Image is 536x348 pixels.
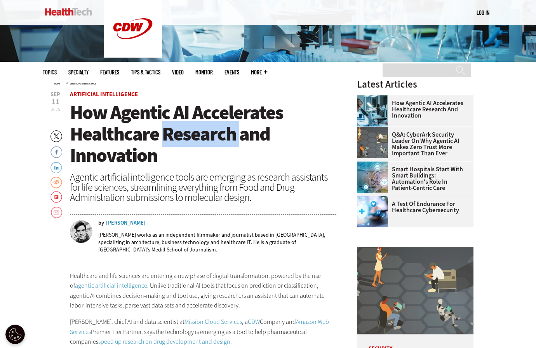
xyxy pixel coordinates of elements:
[357,201,469,213] a: A Test of Endurance for Healthcare Cybersecurity
[195,69,213,75] a: MonITor
[50,91,60,97] span: Sep
[357,127,392,133] a: Group of humans and robots accessing a network
[70,318,329,336] a: Amazon Web Services
[357,127,388,158] img: Group of humans and robots accessing a network
[104,51,162,60] a: CDW
[100,69,119,75] a: Features
[248,318,260,326] a: CDW
[131,69,160,75] a: Tips & Tactics
[357,247,473,334] img: Group of humans and robots accessing a network
[172,69,184,75] a: Video
[70,90,138,98] a: Artificial Intelligence
[5,325,25,344] button: Open Preferences
[357,166,469,191] a: Smart Hospitals Start With Smart Buildings: Automation's Role in Patient-Centric Care
[43,69,57,75] span: Topics
[357,132,469,156] a: Q&A: CyberArk Security Leader on Why Agentic AI Makes Zero Trust More Important Than Ever
[357,79,473,89] h3: Latest Articles
[477,9,489,16] a: Log in
[357,196,392,202] a: Healthcare cybersecurity
[70,172,336,202] div: Agentic artificial intelligence tools are emerging as research assistants for life sciences, stre...
[357,162,392,168] a: Smart hospital
[5,325,25,344] div: Cookie Settings
[357,95,388,127] img: scientist looks through microscope in lab
[70,220,92,243] img: nathan eddy
[70,317,336,347] p: [PERSON_NAME], chief AI and data scientist at , a Company and Premier Tier Partner, says the tech...
[68,69,89,75] span: Specialty
[184,318,242,326] a: Mission Cloud Services
[357,100,469,119] a: How Agentic AI Accelerates Healthcare Research and Innovation
[70,100,283,168] span: How Agentic AI Accelerates Healthcare Research and Innovation
[357,162,388,193] img: Smart hospital
[98,220,104,226] span: by
[50,98,60,106] span: 11
[75,281,147,290] a: agentic artificial intelligence
[477,9,489,17] div: User menu
[45,8,92,16] img: Home
[357,196,388,227] img: Healthcare cybersecurity
[251,69,267,75] span: More
[224,69,239,75] a: Events
[357,95,392,102] a: scientist looks through microscope in lab
[70,271,336,311] p: Healthcare and life sciences are entering a new phase of digital transformation, powered by the r...
[98,337,230,346] a: speed up research on drug development and design
[106,220,146,226] a: [PERSON_NAME]
[98,231,336,253] p: [PERSON_NAME] works as an independent filmmaker and journalist based in [GEOGRAPHIC_DATA], specia...
[51,106,60,112] span: 2025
